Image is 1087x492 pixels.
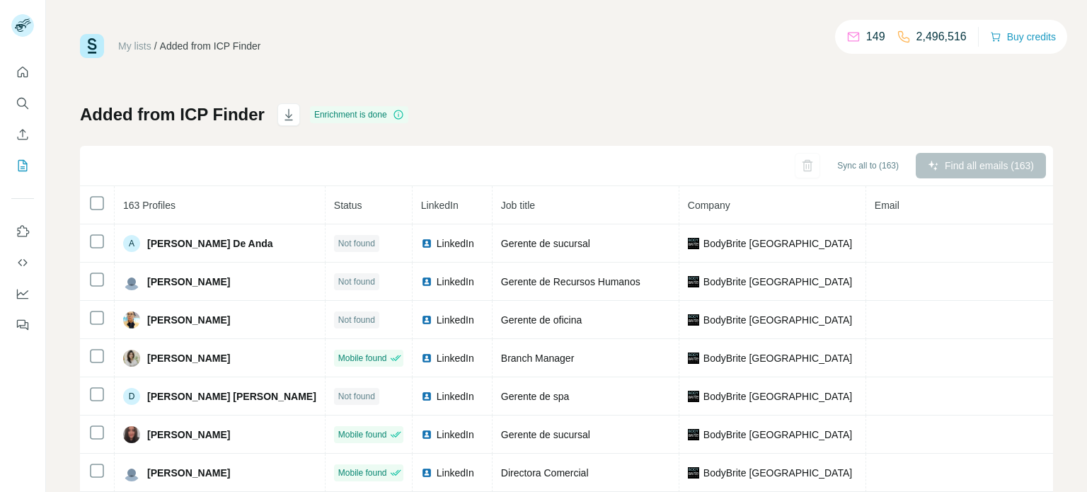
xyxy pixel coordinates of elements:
[11,219,34,244] button: Use Surfe on LinkedIn
[437,236,474,251] span: LinkedIn
[688,276,699,287] img: company-logo
[703,236,852,251] span: BodyBrite [GEOGRAPHIC_DATA]
[703,275,852,289] span: BodyBrite [GEOGRAPHIC_DATA]
[703,351,852,365] span: BodyBrite [GEOGRAPHIC_DATA]
[688,391,699,402] img: company-logo
[11,281,34,307] button: Dashboard
[501,353,575,364] span: Branch Manager
[160,39,261,53] div: Added from ICP Finder
[123,235,140,252] div: A
[866,28,885,45] p: 149
[501,314,582,326] span: Gerente de oficina
[703,313,852,327] span: BodyBrite [GEOGRAPHIC_DATA]
[338,390,375,403] span: Not found
[501,200,535,211] span: Job title
[875,200,899,211] span: Email
[334,200,362,211] span: Status
[501,429,590,440] span: Gerente de sucursal
[437,428,474,442] span: LinkedIn
[147,466,230,480] span: [PERSON_NAME]
[11,153,34,178] button: My lists
[421,429,432,440] img: LinkedIn logo
[688,467,699,479] img: company-logo
[916,28,967,45] p: 2,496,516
[421,276,432,287] img: LinkedIn logo
[338,428,387,441] span: Mobile found
[123,200,176,211] span: 163 Profiles
[437,389,474,404] span: LinkedIn
[310,106,408,123] div: Enrichment is done
[338,352,387,365] span: Mobile found
[421,238,432,249] img: LinkedIn logo
[421,314,432,326] img: LinkedIn logo
[688,353,699,364] img: company-logo
[688,314,699,326] img: company-logo
[147,351,230,365] span: [PERSON_NAME]
[147,236,273,251] span: [PERSON_NAME] De Anda
[123,426,140,443] img: Avatar
[437,466,474,480] span: LinkedIn
[123,464,140,481] img: Avatar
[501,276,640,287] span: Gerente de Recursos Humanos
[990,27,1056,47] button: Buy credits
[501,391,570,402] span: Gerente de spa
[703,466,852,480] span: BodyBrite [GEOGRAPHIC_DATA]
[688,429,699,440] img: company-logo
[338,237,375,250] span: Not found
[688,200,730,211] span: Company
[123,388,140,405] div: D
[338,467,387,479] span: Mobile found
[123,350,140,367] img: Avatar
[11,59,34,85] button: Quick start
[703,389,852,404] span: BodyBrite [GEOGRAPHIC_DATA]
[11,250,34,275] button: Use Surfe API
[11,312,34,338] button: Feedback
[421,200,459,211] span: LinkedIn
[688,238,699,249] img: company-logo
[703,428,852,442] span: BodyBrite [GEOGRAPHIC_DATA]
[147,275,230,289] span: [PERSON_NAME]
[501,467,589,479] span: Directora Comercial
[118,40,151,52] a: My lists
[154,39,157,53] li: /
[147,428,230,442] span: [PERSON_NAME]
[147,313,230,327] span: [PERSON_NAME]
[501,238,590,249] span: Gerente de sucursal
[338,314,375,326] span: Not found
[421,391,432,402] img: LinkedIn logo
[123,273,140,290] img: Avatar
[80,34,104,58] img: Surfe Logo
[11,122,34,147] button: Enrich CSV
[123,311,140,328] img: Avatar
[80,103,265,126] h1: Added from ICP Finder
[421,353,432,364] img: LinkedIn logo
[437,275,474,289] span: LinkedIn
[827,155,909,176] button: Sync all to (163)
[437,313,474,327] span: LinkedIn
[837,159,899,172] span: Sync all to (163)
[338,275,375,288] span: Not found
[421,467,432,479] img: LinkedIn logo
[11,91,34,116] button: Search
[437,351,474,365] span: LinkedIn
[147,389,316,404] span: [PERSON_NAME] [PERSON_NAME]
